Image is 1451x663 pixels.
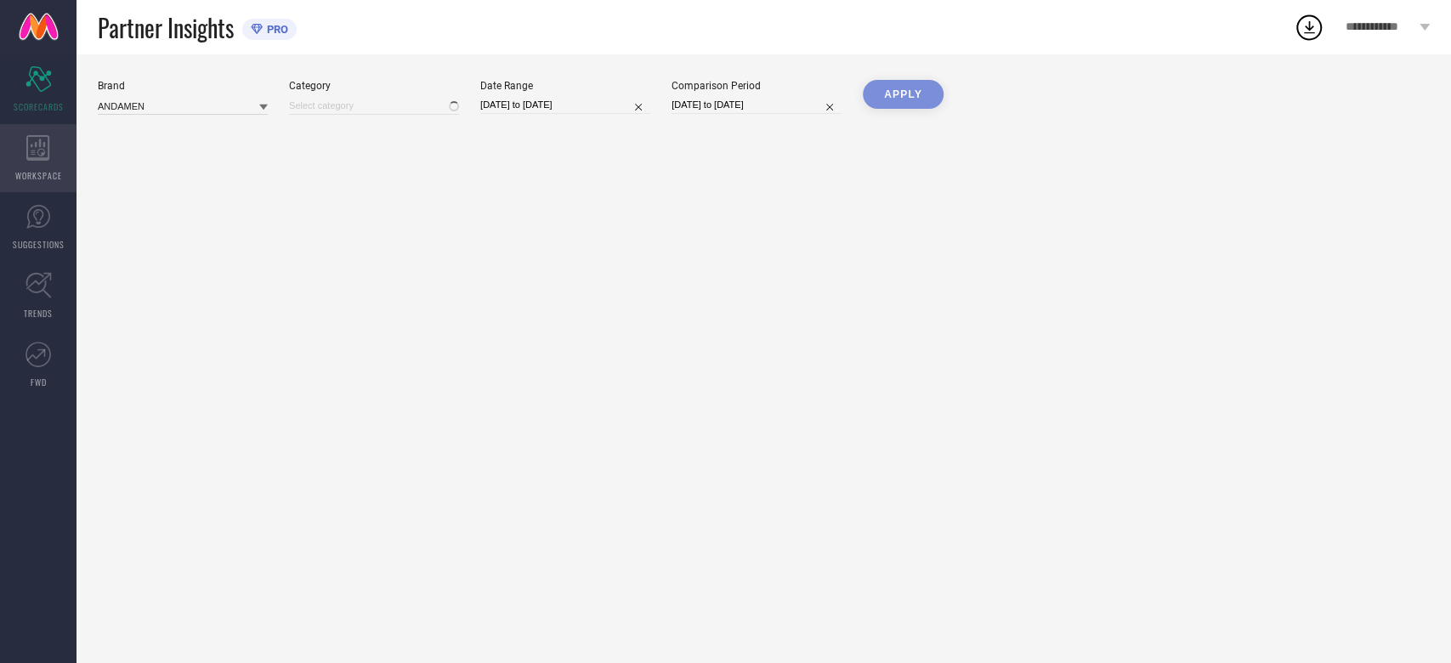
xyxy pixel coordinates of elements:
[672,80,842,92] div: Comparison Period
[24,307,53,320] span: TRENDS
[14,100,64,113] span: SCORECARDS
[480,96,650,114] input: Select date range
[15,169,62,182] span: WORKSPACE
[98,10,234,45] span: Partner Insights
[13,238,65,251] span: SUGGESTIONS
[31,376,47,388] span: FWD
[98,80,268,92] div: Brand
[289,80,459,92] div: Category
[1294,12,1324,42] div: Open download list
[263,23,288,36] span: PRO
[672,96,842,114] input: Select comparison period
[480,80,650,92] div: Date Range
